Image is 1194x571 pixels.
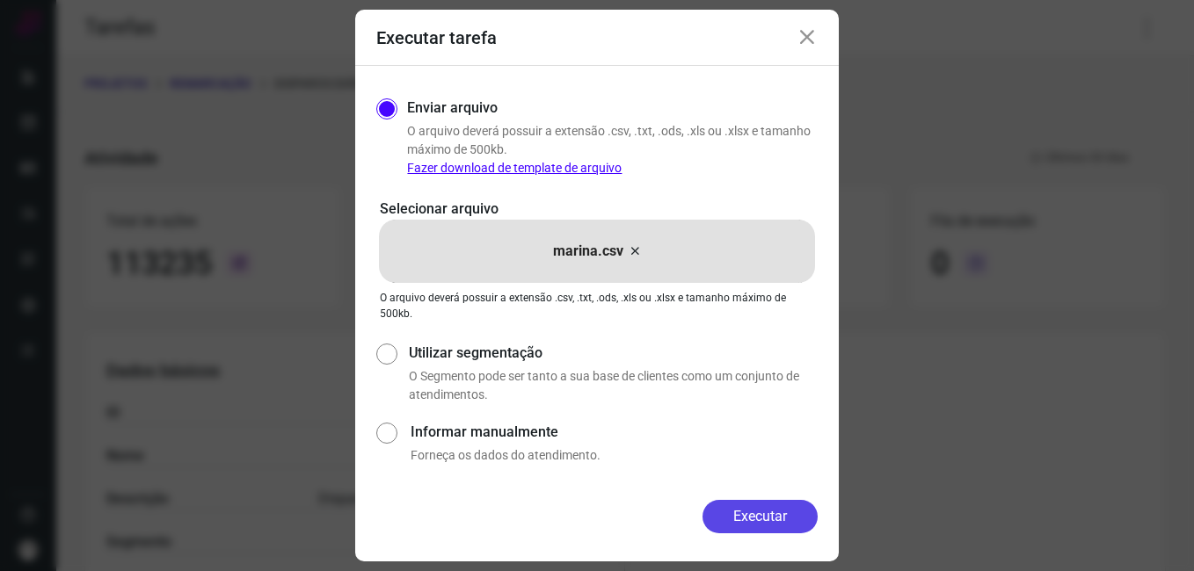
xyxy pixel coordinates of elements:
p: Forneça os dados do atendimento. [411,446,818,465]
p: O Segmento pode ser tanto a sua base de clientes como um conjunto de atendimentos. [409,367,818,404]
button: Executar [703,500,818,533]
label: Enviar arquivo [407,98,498,119]
a: Fazer download de template de arquivo [407,161,622,175]
label: Utilizar segmentação [409,343,818,364]
h3: Executar tarefa [376,27,497,48]
p: O arquivo deverá possuir a extensão .csv, .txt, .ods, .xls ou .xlsx e tamanho máximo de 500kb. [407,122,818,177]
p: marina.csv [553,241,623,262]
p: Selecionar arquivo [380,199,814,220]
label: Informar manualmente [411,422,818,443]
p: O arquivo deverá possuir a extensão .csv, .txt, .ods, .xls ou .xlsx e tamanho máximo de 500kb. [380,290,814,322]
